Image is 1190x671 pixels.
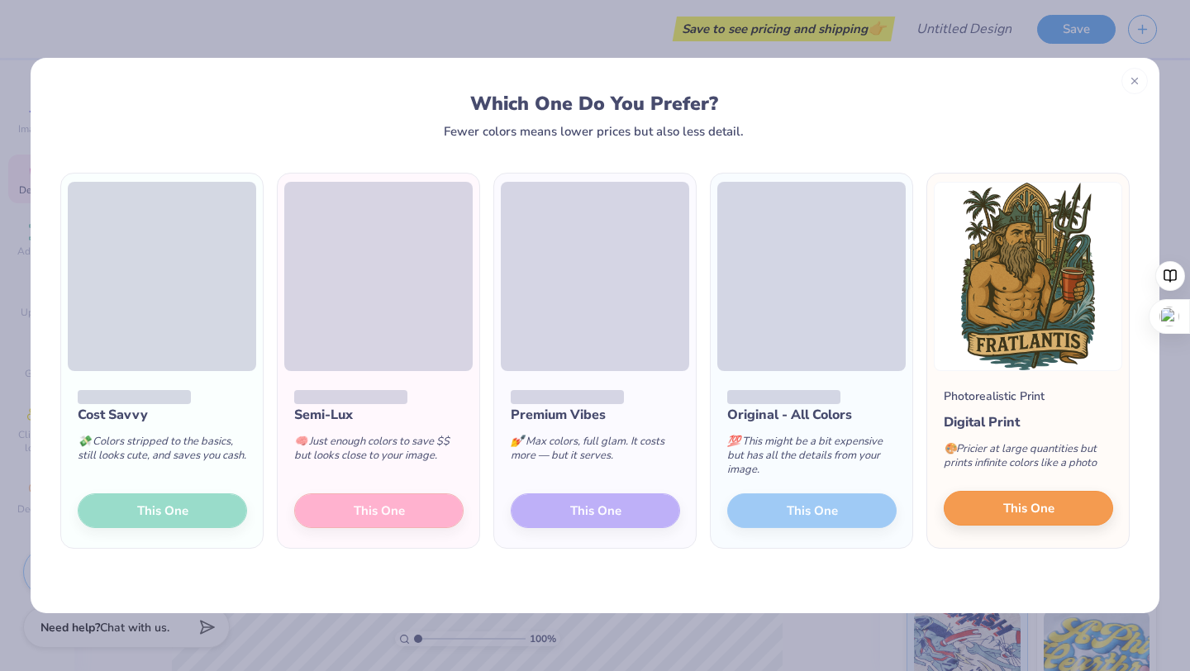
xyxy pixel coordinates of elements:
div: Photorealistic Print [944,388,1045,405]
div: Pricier at large quantities but prints infinite colors like a photo [944,432,1113,487]
div: Semi-Lux [294,405,464,425]
span: 💅 [511,434,524,449]
img: Photorealistic preview [934,182,1122,371]
div: Cost Savvy [78,405,247,425]
div: Colors stripped to the basics, still looks cute, and saves you cash. [78,425,247,479]
span: 💸 [78,434,91,449]
div: Just enough colors to save $$ but looks close to your image. [294,425,464,479]
div: Original - All Colors [727,405,897,425]
button: This One [944,491,1113,526]
div: Max colors, full glam. It costs more — but it serves. [511,425,680,479]
span: 🧠 [294,434,307,449]
span: 💯 [727,434,740,449]
span: 🎨 [944,441,957,456]
span: This One [1003,499,1054,518]
div: Which One Do You Prefer? [76,93,1113,115]
div: Digital Print [944,412,1113,432]
div: This might be a bit expensive but has all the details from your image. [727,425,897,493]
div: Premium Vibes [511,405,680,425]
div: Fewer colors means lower prices but also less detail. [444,125,744,138]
